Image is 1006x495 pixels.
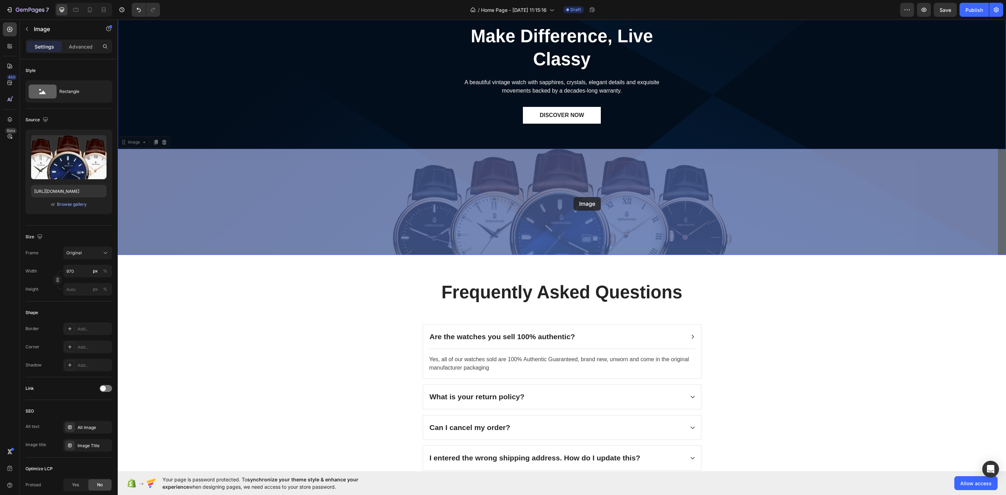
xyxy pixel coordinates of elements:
span: synchronize your theme style & enhance your experience [162,476,358,490]
div: % [103,268,107,274]
span: Original [66,250,82,256]
p: Advanced [69,43,93,50]
div: % [103,286,107,292]
span: No [97,482,103,488]
button: Save [934,3,957,17]
button: Allow access [954,476,998,490]
div: Add... [78,362,110,369]
span: Yes [72,482,79,488]
img: preview-image [31,135,107,179]
p: Settings [35,43,54,50]
div: Rectangle [59,83,102,100]
button: px [101,285,109,293]
input: px% [63,265,112,277]
button: % [91,267,100,275]
span: / [478,6,480,14]
button: Original [63,247,112,259]
div: Style [25,67,36,74]
div: Border [25,326,39,332]
span: Your page is password protected. To when designing pages, we need access to your store password. [162,476,386,490]
div: Shadow [25,362,42,368]
div: SEO [25,408,34,414]
div: Image title [25,442,46,448]
div: px [93,286,98,292]
span: Allow access [960,480,992,487]
button: Publish [960,3,989,17]
div: Link [25,385,34,392]
div: Corner [25,344,39,350]
div: px [93,268,98,274]
p: Image [34,25,93,33]
div: Size [25,232,44,242]
div: 450 [7,74,17,80]
div: Undo/Redo [132,3,160,17]
button: Browse gallery [57,201,87,208]
div: Image Title [78,443,110,449]
div: Optimize LCP [25,466,53,472]
p: 7 [46,6,49,14]
label: Frame [25,250,38,256]
div: Shape [25,310,38,316]
input: https://example.com/image.jpg [31,185,107,197]
label: Height [25,286,38,292]
div: Publish [965,6,983,14]
span: Home Page - [DATE] 11:15:16 [481,6,547,14]
div: Add... [78,326,110,332]
div: Alt Image [78,424,110,431]
input: px% [63,283,112,296]
div: Source [25,115,50,125]
div: Preload [25,482,41,488]
button: 7 [3,3,52,17]
span: or [51,200,55,209]
button: px [101,267,109,275]
div: Open Intercom Messenger [982,461,999,478]
div: Add... [78,344,110,350]
span: Draft [570,7,581,13]
iframe: Design area [118,20,1006,471]
button: % [91,285,100,293]
div: Beta [5,128,17,133]
div: Alt text [25,423,39,430]
label: Width [25,268,37,274]
span: Save [940,7,951,13]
